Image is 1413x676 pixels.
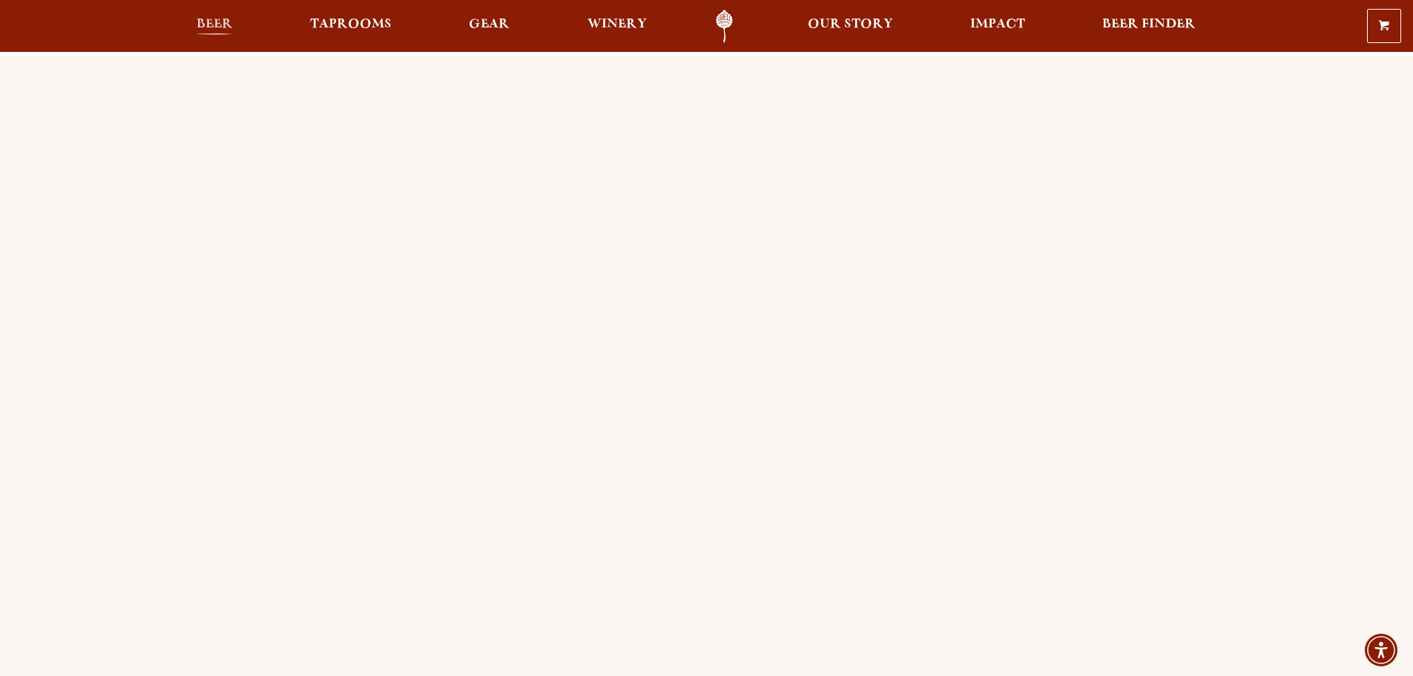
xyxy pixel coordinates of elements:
a: Taprooms [300,10,401,43]
a: Winery [578,10,656,43]
span: Gear [469,19,510,30]
span: Beer [197,19,233,30]
span: Our Story [808,19,893,30]
a: Beer [187,10,243,43]
span: Beer Finder [1102,19,1196,30]
a: Our Story [798,10,903,43]
span: Winery [587,19,647,30]
a: Gear [459,10,519,43]
a: Odell Home [696,10,752,43]
a: Beer Finder [1093,10,1205,43]
div: Accessibility Menu [1365,634,1397,666]
span: Impact [970,19,1025,30]
span: Taprooms [310,19,392,30]
a: Impact [961,10,1035,43]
